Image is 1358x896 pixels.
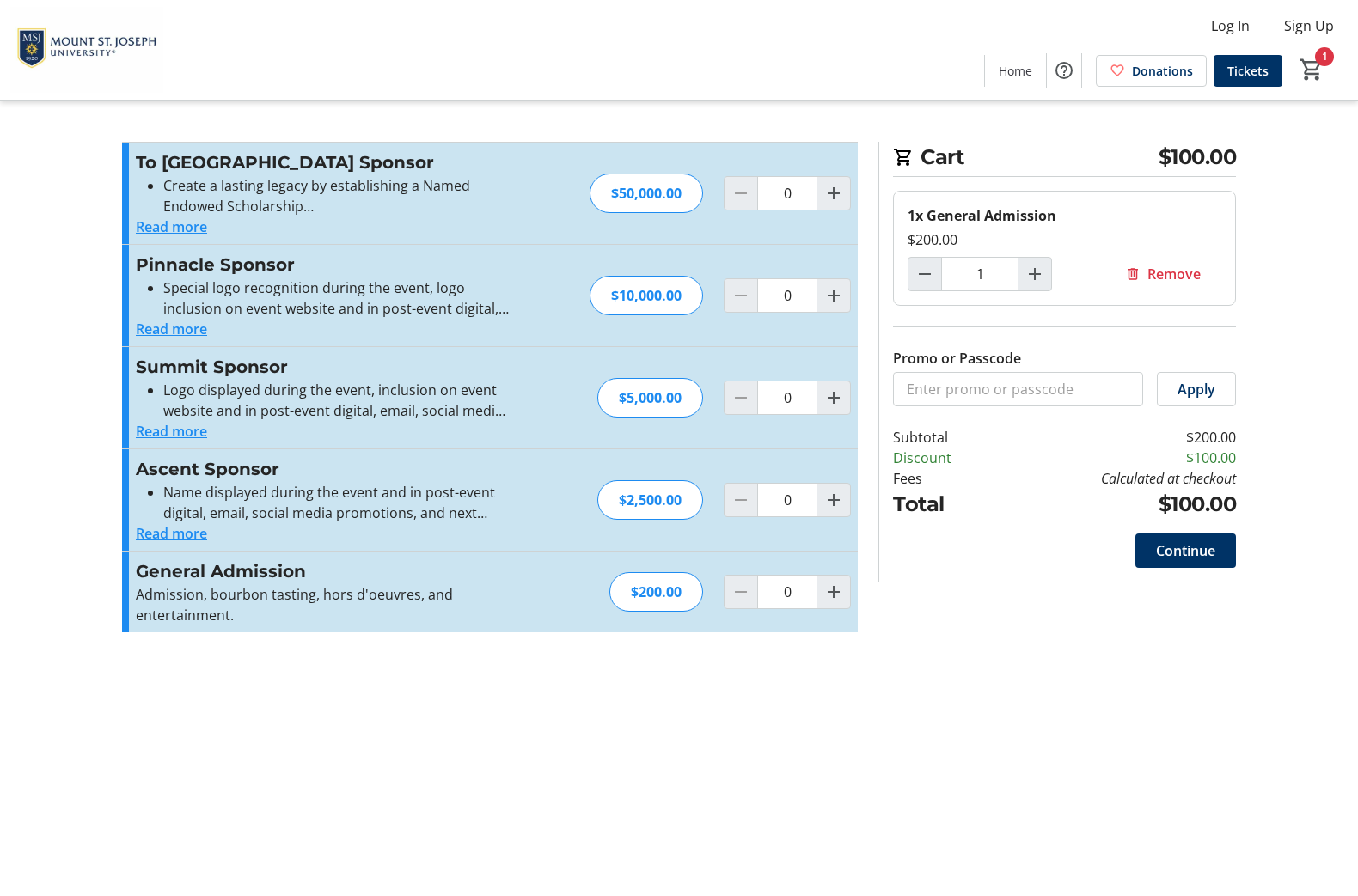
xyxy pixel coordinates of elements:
[1159,142,1237,173] span: $100.00
[757,176,817,210] input: To New Heights Sponsor Quantity
[1211,15,1250,36] span: Log In
[136,421,207,442] button: Read more
[1284,15,1334,36] span: Sign Up
[136,319,207,339] button: Read more
[10,7,163,93] img: Mount St. Joseph University's Logo
[817,177,850,210] button: Increment by one
[1270,12,1348,40] button: Sign Up
[1156,540,1215,561] span: Continue
[136,523,207,544] button: Read more
[1096,55,1207,87] a: Donations
[1214,55,1282,87] a: Tickets
[597,378,703,418] div: $5,000.00
[136,456,511,482] h3: Ascent Sponsor
[757,278,817,313] input: Pinnacle Sponsor Quantity
[893,142,1236,177] h2: Cart
[609,572,703,612] div: $200.00
[136,354,511,380] h3: Summit Sponsor
[908,258,941,290] button: Decrement by one
[1147,264,1201,284] span: Remove
[1197,12,1263,40] button: Log In
[817,279,850,312] button: Increment by one
[893,468,997,489] td: Fees
[1104,257,1221,291] button: Remove
[136,584,511,625] p: Admission, bourbon tasting, hors d'oeuvres, and entertainment.
[1047,53,1081,88] button: Help
[997,448,1236,468] td: $100.00
[163,277,511,319] li: Special logo recognition during the event, logo inclusion on event website and in post-event digi...
[893,448,997,468] td: Discount
[163,482,511,523] li: Name displayed during the event and in post-event digital, email, social media promotions, and ne...
[893,427,997,448] td: Subtotal
[1018,258,1051,290] button: Increment by one
[1135,533,1236,568] button: Continue
[908,205,1221,226] div: 1x General Admission
[908,229,1221,250] div: $200.00
[893,348,1021,369] label: Promo or Passcode
[817,576,850,608] button: Increment by one
[999,62,1032,80] span: Home
[817,484,850,516] button: Increment by one
[893,372,1143,406] input: Enter promo or passcode
[590,174,703,213] div: $50,000.00
[1132,62,1193,80] span: Donations
[985,55,1046,87] a: Home
[997,427,1236,448] td: $200.00
[1178,379,1215,399] span: Apply
[1227,62,1269,80] span: Tickets
[1157,372,1236,406] button: Apply
[163,175,511,216] li: Create a lasting legacy by establishing a Named Endowed Scholarship
[163,380,511,421] li: Logo displayed during the event, inclusion on event website and in post-event digital, email, soc...
[136,252,511,277] h3: Pinnacle Sponsor
[136,149,511,175] h3: To [GEOGRAPHIC_DATA] Sponsor
[941,257,1018,291] input: General Admission Quantity
[757,575,817,609] input: General Admission Quantity
[817,381,850,414] button: Increment by one
[757,483,817,517] input: Ascent Sponsor Quantity
[1296,54,1327,85] button: Cart
[757,381,817,415] input: Summit Sponsor Quantity
[597,480,703,520] div: $2,500.00
[893,489,997,520] td: Total
[997,489,1236,520] td: $100.00
[997,468,1236,489] td: Calculated at checkout
[136,558,511,584] h3: General Admission
[590,276,703,315] div: $10,000.00
[136,216,207,237] button: Read more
